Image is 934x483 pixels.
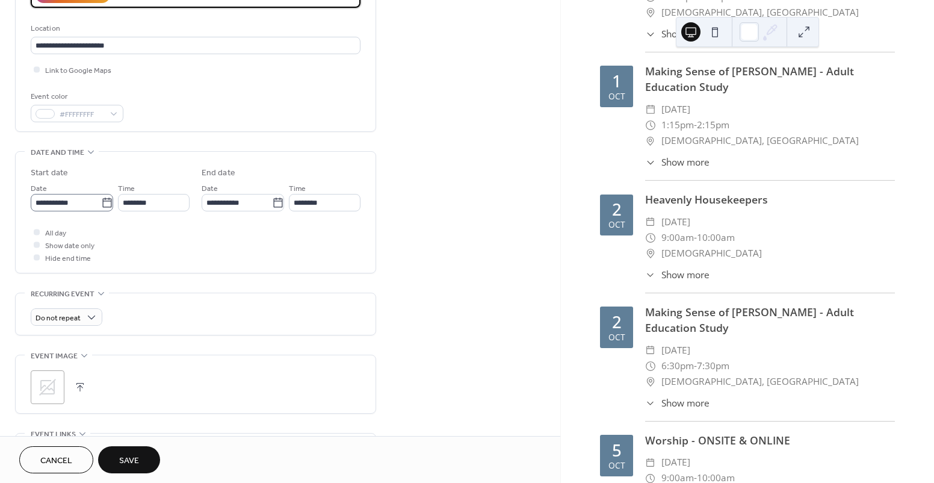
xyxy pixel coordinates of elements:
[608,92,625,101] div: Oct
[45,64,111,77] span: Link to Google Maps
[645,374,656,390] div: ​
[645,455,656,470] div: ​
[36,311,81,325] span: Do not repeat
[661,27,710,41] span: Show more
[45,240,94,252] span: Show date only
[202,182,218,195] span: Date
[645,396,709,410] button: ​Show more
[19,446,93,473] button: Cancel
[31,167,68,179] div: Start date
[697,230,735,246] span: 10:00am
[645,343,656,358] div: ​
[661,268,710,282] span: Show more
[612,201,622,218] div: 2
[661,214,690,230] span: [DATE]
[661,230,694,246] span: 9:00am
[645,27,709,41] button: ​Show more
[645,133,656,149] div: ​
[119,455,139,467] span: Save
[118,182,135,195] span: Time
[661,374,859,390] span: [DEMOGRAPHIC_DATA], [GEOGRAPHIC_DATA]
[645,5,656,20] div: ​
[31,288,94,301] span: Recurring event
[661,455,690,470] span: [DATE]
[697,117,729,133] span: 2:15pm
[645,246,656,261] div: ​
[645,396,656,410] div: ​
[661,102,690,117] span: [DATE]
[31,146,84,159] span: Date and time
[645,102,656,117] div: ​
[645,432,895,448] div: Worship - ONSITE & ONLINE
[31,350,78,363] span: Event image
[612,73,622,90] div: 1
[612,442,622,459] div: 5
[289,182,306,195] span: Time
[60,108,104,121] span: #FFFFFFFF
[645,304,895,336] div: Making Sense of [PERSON_NAME] - Adult Education Study
[661,133,859,149] span: [DEMOGRAPHIC_DATA], [GEOGRAPHIC_DATA]
[645,155,709,169] button: ​Show more
[31,22,358,35] div: Location
[31,182,47,195] span: Date
[694,230,697,246] span: -
[694,358,697,374] span: -
[645,63,895,95] div: Making Sense of [PERSON_NAME] - Adult Education Study
[31,370,64,404] div: ;
[40,455,72,467] span: Cancel
[661,5,859,20] span: [DEMOGRAPHIC_DATA], [GEOGRAPHIC_DATA]
[612,314,622,331] div: 2
[694,117,697,133] span: -
[661,155,710,169] span: Show more
[661,246,762,261] span: [DEMOGRAPHIC_DATA]
[98,446,160,473] button: Save
[31,90,121,103] div: Event color
[661,117,694,133] span: 1:15pm
[645,230,656,246] div: ​
[661,396,710,410] span: Show more
[608,461,625,470] div: Oct
[645,27,656,41] div: ​
[645,214,656,230] div: ​
[31,428,76,441] span: Event links
[645,358,656,374] div: ​
[45,227,66,240] span: All day
[697,358,729,374] span: 7:30pm
[645,192,895,207] div: Heavenly Housekeepers
[202,167,235,179] div: End date
[645,155,656,169] div: ​
[45,252,91,265] span: Hide end time
[608,220,625,229] div: Oct
[645,268,709,282] button: ​Show more
[645,117,656,133] div: ​
[645,268,656,282] div: ​
[661,358,694,374] span: 6:30pm
[661,343,690,358] span: [DATE]
[608,333,625,341] div: Oct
